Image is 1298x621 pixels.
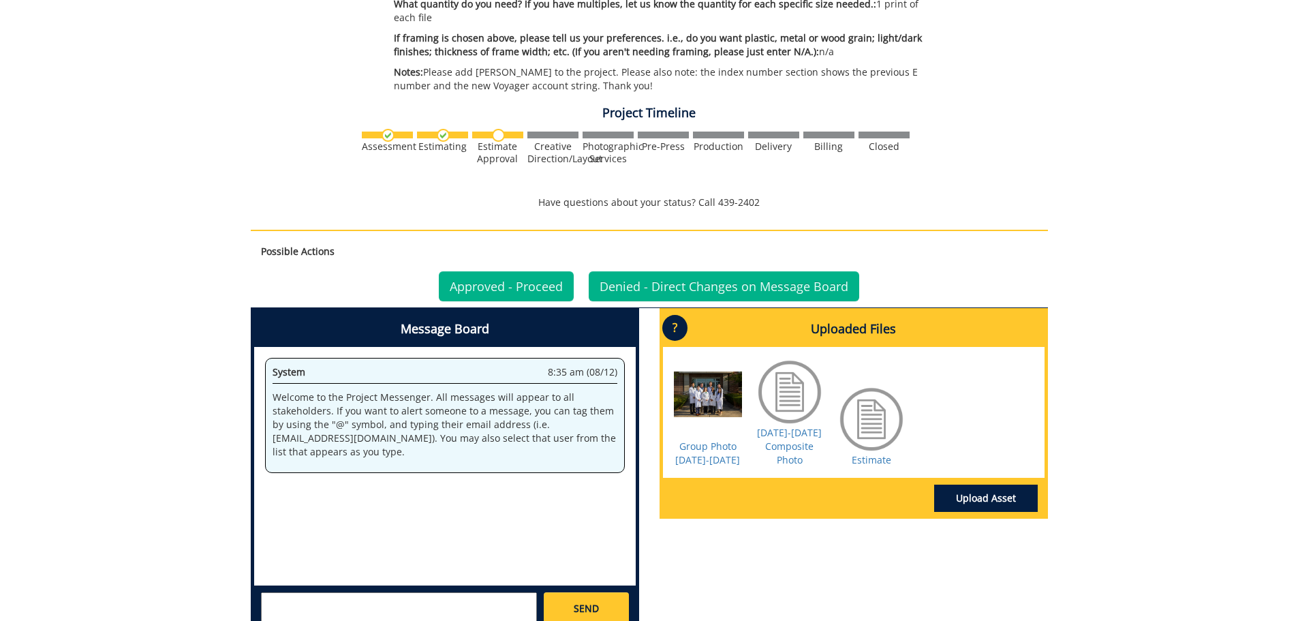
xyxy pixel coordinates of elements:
p: ? [662,315,687,341]
div: Photographic Services [583,140,634,165]
img: checkmark [382,129,395,142]
h4: Uploaded Files [663,312,1045,347]
div: Pre-Press [638,140,689,153]
a: Upload Asset [934,485,1038,512]
p: Have questions about your status? Call 439-2402 [251,196,1048,209]
div: Delivery [748,140,799,153]
strong: Possible Actions [261,245,335,258]
div: Estimating [417,140,468,153]
div: Creative Direction/Layout [527,140,578,165]
div: Production [693,140,744,153]
span: SEND [574,602,599,616]
span: Notes: [394,65,423,78]
span: 8:35 am (08/12) [548,365,617,379]
span: System [273,365,305,378]
a: [DATE]-[DATE] Composite Photo [757,426,822,466]
p: Please add [PERSON_NAME] to the project. Please also note: the index number section shows the pre... [394,65,927,93]
div: Estimate Approval [472,140,523,165]
h4: Project Timeline [251,106,1048,120]
h4: Message Board [254,312,636,347]
img: checkmark [437,129,450,142]
img: no [492,129,505,142]
a: Group Photo [DATE]-[DATE] [675,440,740,466]
p: Welcome to the Project Messenger. All messages will appear to all stakeholders. If you want to al... [273,391,617,459]
div: Billing [803,140,854,153]
div: Assessment [362,140,413,153]
a: Approved - Proceed [439,271,574,301]
div: Closed [859,140,910,153]
span: If framing is chosen above, please tell us your preferences. i.e., do you want plastic, metal or ... [394,31,922,58]
p: n/a [394,31,927,59]
a: Estimate [852,453,891,466]
a: Denied - Direct Changes on Message Board [589,271,859,301]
